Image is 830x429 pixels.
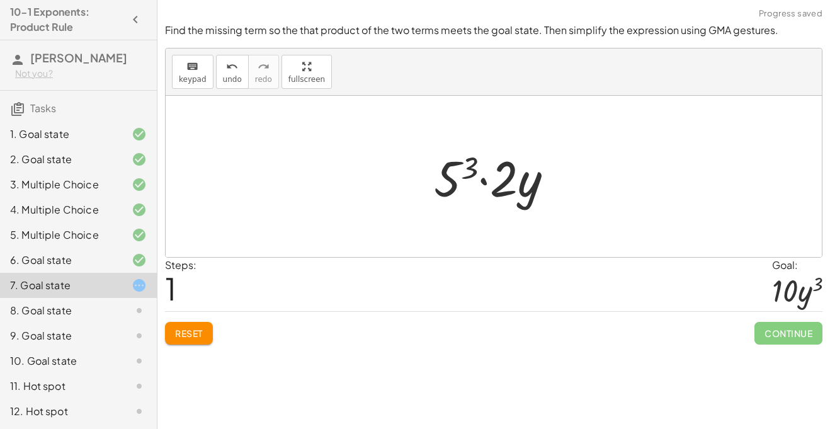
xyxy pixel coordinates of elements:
span: undo [223,75,242,84]
h4: 10-1 Exponents: Product Rule [10,4,124,35]
i: Task finished and correct. [132,227,147,243]
i: Task not started. [132,404,147,419]
button: Reset [165,322,213,345]
button: fullscreen [281,55,332,89]
i: Task finished and correct. [132,152,147,167]
span: Tasks [30,101,56,115]
i: Task finished and correct. [132,177,147,192]
span: [PERSON_NAME] [30,50,127,65]
span: Progress saved [759,8,822,20]
span: keypad [179,75,207,84]
div: 12. Hot spot [10,404,111,419]
span: 1 [165,269,176,307]
div: 5. Multiple Choice [10,227,111,243]
div: Not you? [15,67,147,80]
span: fullscreen [288,75,325,84]
i: undo [226,59,238,74]
i: Task not started. [132,303,147,318]
div: 4. Multiple Choice [10,202,111,217]
label: Steps: [165,258,196,272]
div: 2. Goal state [10,152,111,167]
p: Find the missing term so the that product of the two terms meets the goal state. Then simplify th... [165,23,822,38]
div: 3. Multiple Choice [10,177,111,192]
i: Task not started. [132,328,147,343]
i: Task started. [132,278,147,293]
i: Task not started. [132,379,147,394]
div: 11. Hot spot [10,379,111,394]
button: redoredo [248,55,279,89]
span: redo [255,75,272,84]
i: Task finished and correct. [132,253,147,268]
div: 6. Goal state [10,253,111,268]
i: Task not started. [132,353,147,369]
div: Goal: [772,258,822,273]
i: redo [258,59,270,74]
button: keyboardkeypad [172,55,213,89]
div: 8. Goal state [10,303,111,318]
button: undoundo [216,55,249,89]
div: 9. Goal state [10,328,111,343]
i: keyboard [186,59,198,74]
i: Task finished and correct. [132,202,147,217]
i: Task finished and correct. [132,127,147,142]
span: Reset [175,328,203,339]
div: 10. Goal state [10,353,111,369]
div: 1. Goal state [10,127,111,142]
div: 7. Goal state [10,278,111,293]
